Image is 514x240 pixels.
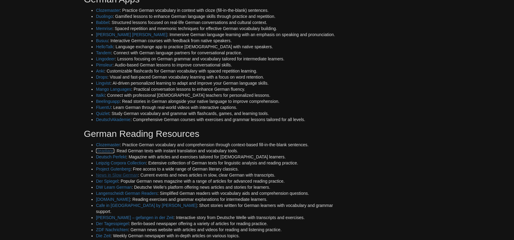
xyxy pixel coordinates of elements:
li: : Audio-based German lessons to improve conversational skills. [96,62,341,68]
a: Langenscheidt German Readers [96,191,157,196]
li: : Visual and fast-paced German vocabulary learning with a focus on word retention. [96,74,341,80]
li: : AI-driven personalized learning to adapt and improve your German language skills. [96,80,341,86]
a: Clozemaster [96,142,120,147]
li: : Interactive German courses with feedback from native speakers. [96,38,341,44]
a: Mango Languages [96,87,131,92]
h2: German Reading Resources [84,129,341,139]
a: Beelinguapp [96,99,120,104]
a: Clozemaster [96,8,120,13]
li: : Gamified lessons to enhance German language skills through practice and repetition. [96,13,341,19]
a: Deutsch Perfekt [96,154,126,159]
a: Memrise [96,26,112,31]
a: Leipzig Corpora Collection [96,161,146,165]
li: : Deutsche Welle's platform offering news articles and stories for learners. [96,184,341,190]
a: Der Tagesspiegel [96,221,129,226]
a: HelloTalk [96,44,113,49]
li: : Berlin-based newspaper offering a variety of articles for reading practice. [96,221,341,227]
a: Lingodeer [96,56,115,61]
a: [PERSON_NAME] – gefangen in der Zeit [96,215,173,220]
li: : Learn German through real-world videos with interactive captions. [96,104,341,110]
a: Project Gutenberg [96,167,131,171]
li: : Structured lessons focused on real-life German conversations and cultural context. [96,19,341,25]
li: : Free access to a wide range of German literary classics. [96,166,341,172]
a: FluentU [96,105,111,110]
a: Busuu [96,38,108,43]
a: News in Slow German [96,173,138,177]
li: : Current events and news articles in slow, clear German with transcripts. [96,172,341,178]
a: Quizlet [96,111,109,116]
li: : Popular German news magazine with a range of articles for advanced reading practice. [96,178,341,184]
a: Anki [96,69,104,73]
a: DW Learn German [96,185,132,190]
li: : Read German texts with instant translation and vocabulary tools. [96,148,341,154]
a: Readlang [96,148,114,153]
a: Cafe in [GEOGRAPHIC_DATA] by [PERSON_NAME] [96,203,197,208]
a: Lingvist [96,81,110,86]
a: [PERSON_NAME] [PERSON_NAME] [96,32,167,37]
li: : Lessons focusing on German grammar and vocabulary tailored for intermediate learners. [96,56,341,62]
li: : German news website with articles and videos for reading and listening practice. [96,227,341,233]
li: : Weekly German newspaper with in-depth articles on various topics. [96,233,341,239]
li: : Study German vocabulary and grammar with flashcards, games, and learning tools. [96,110,341,117]
a: Duolingo [96,14,113,19]
li: : Connect with professional [DEMOGRAPHIC_DATA] teachers for personalized lessons. [96,92,341,98]
a: Tandem [96,50,111,55]
li: : Language exchange app to practice [DEMOGRAPHIC_DATA] with native speakers. [96,44,341,50]
a: ZDF Nachrichten [96,227,128,232]
li: : Magazine with articles and exercises tailored for [DEMOGRAPHIC_DATA] learners. [96,154,341,160]
a: Drops [96,75,107,79]
li: : Read stories in German alongside your native language to improve comprehension. [96,98,341,104]
li: : Immersive German language learning with an emphasis on speaking and pronunciation. [96,32,341,38]
li: : Reading exercises and grammar explanations for intermediate learners. [96,196,341,202]
a: Italki [96,93,105,98]
li: : Practice German vocabulary and comprehension through context-based fill-in-the-blank sentences. [96,142,341,148]
a: Der Spiegel [96,179,118,184]
li: : Extensive collection of German texts for linguistic analysis and reading practice. [96,160,341,166]
a: DeutschAkademie [96,117,131,122]
li: : Practical conversation lessons to enhance German fluency. [96,86,341,92]
li: : Simplified German readers with vocabulary aids and comprehension questions. [96,190,341,196]
li: : Customizable flashcards for German vocabulary with spaced repetition learning. [96,68,341,74]
a: [DOMAIN_NAME] [96,197,130,202]
a: Pimsleur [96,63,112,67]
li: : Short stories written for German learners with vocabulary and grammar support. [96,202,341,215]
li: : Spaced repetition and mnemonic techniques for effective German vocabulary building. [96,25,341,32]
li: : Connect with German language partners for conversational practice. [96,50,341,56]
li: : Interactive story from Deutsche Welle with transcripts and exercises. [96,215,341,221]
li: : Practice German vocabulary in context with cloze (fill-in-the-blank) sentences. [96,7,341,13]
a: Die Zeit [96,233,111,238]
a: Babbel [96,20,109,25]
li: : Comprehensive German courses with exercises and grammar lessons tailored for all levels. [96,117,341,123]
